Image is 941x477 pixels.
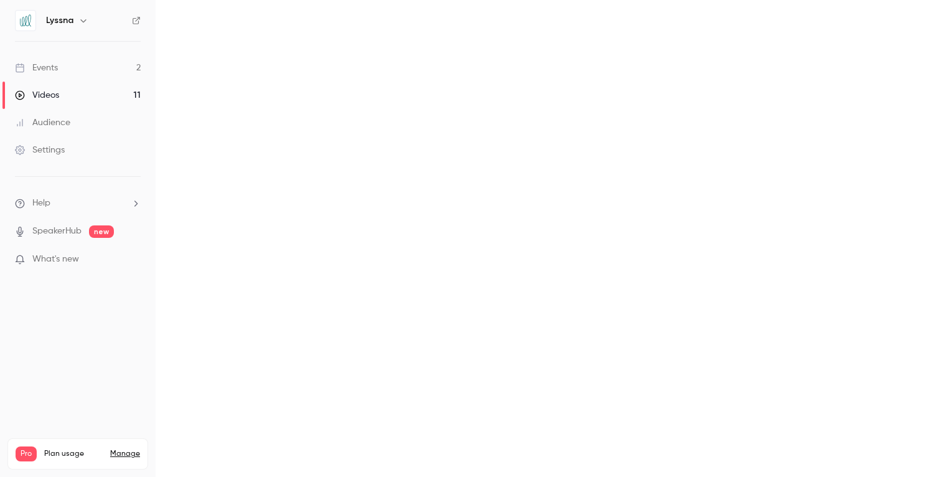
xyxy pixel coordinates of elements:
span: Pro [16,446,37,461]
a: Manage [110,449,140,459]
span: Help [32,197,50,210]
iframe: Noticeable Trigger [126,254,141,265]
li: help-dropdown-opener [15,197,141,210]
a: SpeakerHub [32,225,82,238]
span: new [89,225,114,238]
div: Events [15,62,58,74]
div: Videos [15,89,59,102]
span: Plan usage [44,449,103,459]
img: Lyssna [16,11,35,31]
div: Settings [15,144,65,156]
h6: Lyssna [46,14,73,27]
span: What's new [32,253,79,266]
div: Audience [15,116,70,129]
